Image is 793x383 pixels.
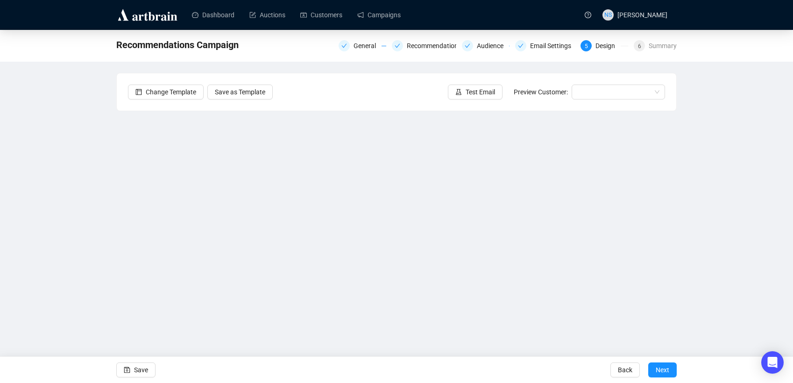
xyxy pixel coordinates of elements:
[581,40,628,51] div: 5Design
[649,40,677,51] div: Summary
[407,40,467,51] div: Recommendations
[761,351,784,374] div: Open Intercom Messenger
[116,362,156,377] button: Save
[116,37,239,52] span: Recommendations Campaign
[207,85,273,99] button: Save as Template
[638,43,641,50] span: 6
[518,43,524,49] span: check
[134,357,148,383] span: Save
[514,88,568,96] span: Preview Customer:
[648,362,677,377] button: Next
[585,12,591,18] span: question-circle
[610,362,640,377] button: Back
[300,3,342,27] a: Customers
[116,7,179,22] img: logo
[634,40,677,51] div: 6Summary
[135,89,142,95] span: layout
[465,43,470,49] span: check
[617,11,667,19] span: [PERSON_NAME]
[215,87,265,97] span: Save as Template
[249,3,285,27] a: Auctions
[395,43,400,49] span: check
[466,87,495,97] span: Test Email
[530,40,577,51] div: Email Settings
[604,10,612,20] span: NS
[357,3,401,27] a: Campaigns
[354,40,382,51] div: General
[128,85,204,99] button: Change Template
[448,85,503,99] button: Test Email
[192,3,234,27] a: Dashboard
[455,89,462,95] span: experiment
[124,367,130,373] span: save
[618,357,632,383] span: Back
[585,43,588,50] span: 5
[392,40,456,51] div: Recommendations
[595,40,621,51] div: Design
[146,87,196,97] span: Change Template
[656,357,669,383] span: Next
[515,40,575,51] div: Email Settings
[462,40,510,51] div: Audience
[341,43,347,49] span: check
[339,40,386,51] div: General
[477,40,509,51] div: Audience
